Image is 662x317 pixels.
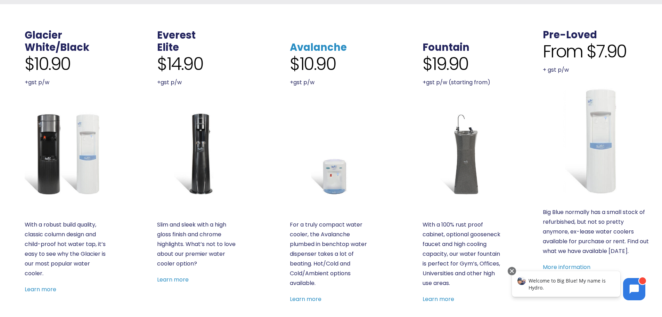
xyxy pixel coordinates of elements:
[290,54,336,74] span: $10.90
[157,28,196,42] a: Everest
[157,40,179,54] a: Elite
[543,87,650,195] a: Refurbished
[157,112,239,195] a: Everest Elite
[423,40,469,54] a: Fountain
[423,112,505,195] a: Fountain
[543,65,650,75] p: + gst p/w
[423,78,505,87] p: +gst p/w (starting from)
[157,276,189,284] a: Learn more
[290,112,372,195] a: Avalanche
[25,78,107,87] p: +gst p/w
[423,54,468,74] span: $19.90
[290,78,372,87] p: +gst p/w
[25,220,107,278] p: With a robust build quality, classic column design and child-proof hot water tap, it’s easy to se...
[290,295,321,303] a: Learn more
[505,266,652,307] iframe: Chatbot
[157,220,239,269] p: Slim and sleek with a high gloss finish and chrome highlights. What’s not to love about our premi...
[543,28,597,42] a: Pre-Loved
[25,54,71,74] span: $10.90
[423,220,505,288] p: With a 100% rust proof cabinet, optional gooseneck faucet and high cooling capacity, our water fo...
[157,54,203,74] span: $14.90
[25,285,56,293] a: Learn more
[423,295,454,303] a: Learn more
[543,16,546,30] span: .
[25,112,107,195] a: Glacier White or Black
[543,263,590,271] a: More information
[423,28,425,42] span: .
[290,28,293,42] span: .
[157,78,239,87] p: +gst p/w
[25,28,62,42] a: Glacier
[25,40,89,54] a: White/Black
[290,220,372,288] p: For a truly compact water cooler, the Avalanche plumbed in benchtop water dispenser takes a lot o...
[543,207,650,256] p: Big Blue normally has a small stock of refurbished, but not so pretty anymore, ex-lease water coo...
[543,41,627,62] span: From $7.90
[290,40,347,54] a: Avalanche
